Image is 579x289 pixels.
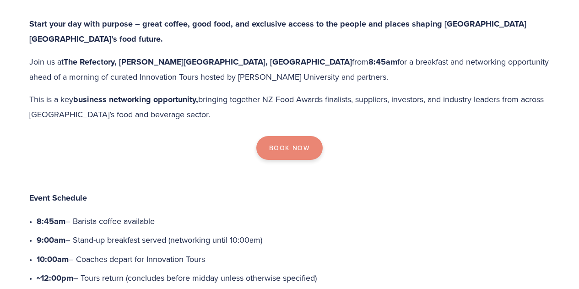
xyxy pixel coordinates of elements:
[37,215,65,227] strong: 8:45am
[368,56,397,68] strong: 8:45am
[37,214,550,229] p: – Barista coffee available
[29,55,550,84] p: Join us at from for a breakfast and networking opportunity ahead of a morning of curated Innovati...
[64,56,352,68] strong: The Refectory, [PERSON_NAME][GEOGRAPHIC_DATA], [GEOGRAPHIC_DATA]
[73,93,198,105] strong: business networking opportunity,
[37,234,65,246] strong: 9:00am
[37,253,69,265] strong: 10:00am
[256,136,323,160] a: Book Now
[37,272,73,284] strong: ~12:00pm
[29,192,87,204] strong: Event Schedule
[29,92,550,121] p: This is a key bringing together NZ Food Awards finalists, suppliers, investors, and industry lead...
[37,252,550,267] p: – Coaches depart for Innovation Tours
[29,18,529,45] strong: Start your day with purpose – great coffee, good food, and exclusive access to the people and pla...
[37,271,550,286] p: – Tours return (concludes before midday unless otherwise specified)
[37,233,550,248] p: – Stand-up breakfast served (networking until 10:00am)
